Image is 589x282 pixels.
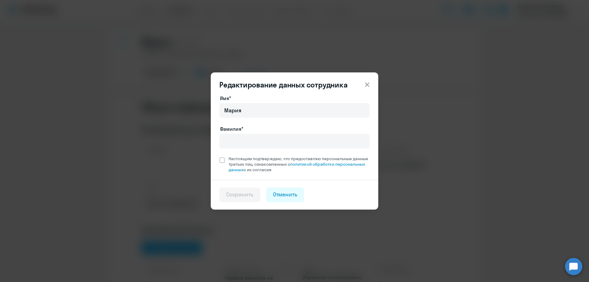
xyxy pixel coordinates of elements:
div: Отменить [273,191,298,199]
div: Сохранить [226,191,253,199]
button: Сохранить [219,187,260,202]
a: политикой обработки персональных данных [229,161,365,172]
label: Фамилия* [220,125,243,133]
span: Настоящим подтверждаю, что предоставляю персональные данные третьих лиц, ознакомленных с с их сог... [229,156,370,172]
header: Редактирование данных сотрудника [211,80,378,90]
button: Отменить [266,187,304,202]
